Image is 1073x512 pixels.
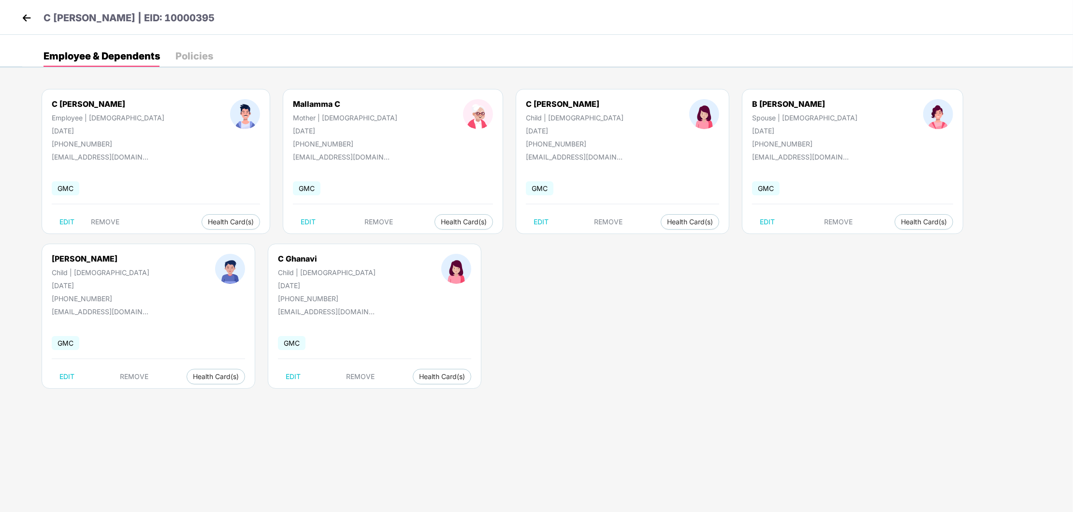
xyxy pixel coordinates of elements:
[441,219,487,224] span: Health Card(s)
[52,254,149,263] div: [PERSON_NAME]
[83,214,127,230] button: REMOVE
[526,140,623,148] div: [PHONE_NUMBER]
[52,369,82,384] button: EDIT
[230,99,260,129] img: profileImage
[293,140,397,148] div: [PHONE_NUMBER]
[667,219,713,224] span: Health Card(s)
[594,218,623,226] span: REMOVE
[52,114,164,122] div: Employee | [DEMOGRAPHIC_DATA]
[120,373,149,380] span: REMOVE
[52,307,148,316] div: [EMAIL_ADDRESS][DOMAIN_NAME]
[817,214,861,230] button: REMOVE
[52,268,149,277] div: Child | [DEMOGRAPHIC_DATA]
[752,140,857,148] div: [PHONE_NUMBER]
[293,214,323,230] button: EDIT
[43,11,215,26] p: C [PERSON_NAME] | EID: 10000395
[278,336,305,350] span: GMC
[278,268,376,277] div: Child | [DEMOGRAPHIC_DATA]
[526,127,623,135] div: [DATE]
[526,153,623,161] div: [EMAIL_ADDRESS][DOMAIN_NAME]
[895,214,953,230] button: Health Card(s)
[52,294,149,303] div: [PHONE_NUMBER]
[286,373,301,380] span: EDIT
[278,307,375,316] div: [EMAIL_ADDRESS][DOMAIN_NAME]
[347,373,375,380] span: REMOVE
[752,127,857,135] div: [DATE]
[661,214,719,230] button: Health Card(s)
[52,153,148,161] div: [EMAIL_ADDRESS][DOMAIN_NAME]
[301,218,316,226] span: EDIT
[752,181,780,195] span: GMC
[760,218,775,226] span: EDIT
[587,214,631,230] button: REMOVE
[278,294,376,303] div: [PHONE_NUMBER]
[357,214,401,230] button: REMOVE
[293,114,397,122] div: Mother | [DEMOGRAPHIC_DATA]
[278,254,376,263] div: C Ghanavi
[293,127,397,135] div: [DATE]
[441,254,471,284] img: profileImage
[293,99,397,109] div: Mallamma C
[526,214,556,230] button: EDIT
[187,369,245,384] button: Health Card(s)
[419,374,465,379] span: Health Card(s)
[526,181,553,195] span: GMC
[91,218,119,226] span: REMOVE
[52,127,164,135] div: [DATE]
[52,99,164,109] div: C [PERSON_NAME]
[463,99,493,129] img: profileImage
[113,369,157,384] button: REMOVE
[278,369,308,384] button: EDIT
[193,374,239,379] span: Health Card(s)
[202,214,260,230] button: Health Card(s)
[901,219,947,224] span: Health Card(s)
[175,51,213,61] div: Policies
[534,218,549,226] span: EDIT
[526,99,623,109] div: C [PERSON_NAME]
[689,99,719,129] img: profileImage
[752,114,857,122] div: Spouse | [DEMOGRAPHIC_DATA]
[413,369,471,384] button: Health Card(s)
[52,281,149,290] div: [DATE]
[293,153,390,161] div: [EMAIL_ADDRESS][DOMAIN_NAME]
[825,218,853,226] span: REMOVE
[52,181,79,195] span: GMC
[293,181,320,195] span: GMC
[208,219,254,224] span: Health Card(s)
[215,254,245,284] img: profileImage
[339,369,383,384] button: REMOVE
[278,281,376,290] div: [DATE]
[59,373,74,380] span: EDIT
[923,99,953,129] img: profileImage
[43,51,160,61] div: Employee & Dependents
[526,114,623,122] div: Child | [DEMOGRAPHIC_DATA]
[52,214,82,230] button: EDIT
[752,214,783,230] button: EDIT
[52,140,164,148] div: [PHONE_NUMBER]
[365,218,393,226] span: REMOVE
[52,336,79,350] span: GMC
[59,218,74,226] span: EDIT
[752,153,849,161] div: [EMAIL_ADDRESS][DOMAIN_NAME]
[752,99,857,109] div: B [PERSON_NAME]
[19,11,34,25] img: back
[435,214,493,230] button: Health Card(s)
